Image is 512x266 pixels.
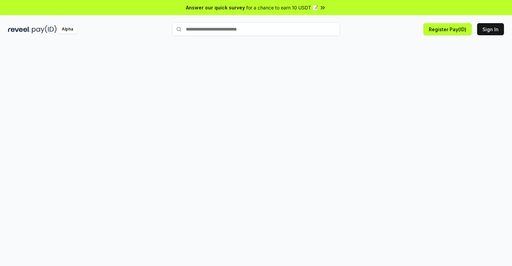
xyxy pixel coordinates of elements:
[58,25,77,34] div: Alpha
[186,4,245,11] span: Answer our quick survey
[477,23,504,35] button: Sign In
[246,4,318,11] span: for a chance to earn 10 USDT 📝
[32,25,57,34] img: pay_id
[8,25,31,34] img: reveel_dark
[423,23,472,35] button: Register Pay(ID)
